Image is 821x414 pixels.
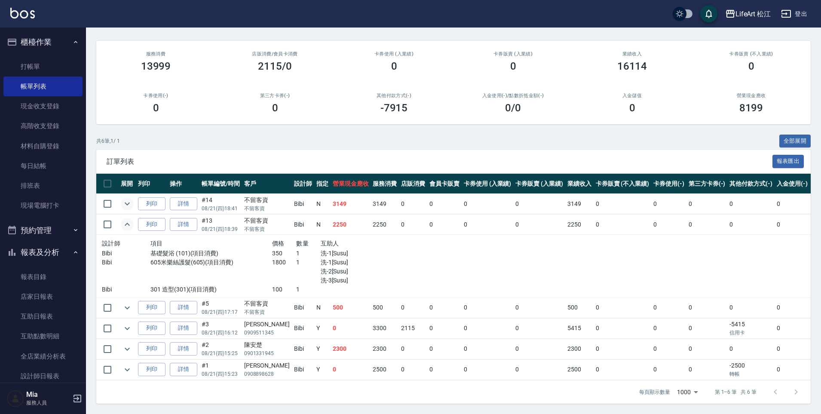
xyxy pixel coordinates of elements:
a: 帳單列表 [3,77,83,96]
p: 0908898628 [244,370,290,378]
td: 0 [462,318,514,338]
h3: 2115/0 [258,60,292,72]
p: 08/21 (四) 18:39 [202,225,240,233]
td: 2250 [565,215,594,235]
p: 洗-2[Susu] [321,267,394,276]
button: 列印 [138,301,165,314]
h3: 16114 [617,60,647,72]
a: 現場電腦打卡 [3,196,83,215]
p: 共 6 筆, 1 / 1 [96,137,120,145]
p: 洗-1[Susu] [321,258,394,267]
th: 操作 [168,174,199,194]
td: 0 [462,359,514,380]
p: Bibi [102,258,150,267]
td: 0 [427,318,462,338]
div: 陳安楚 [244,340,290,350]
td: 0 [775,339,810,359]
td: 0 [513,339,565,359]
td: 0 [399,215,427,235]
a: 互助點數明細 [3,326,83,346]
div: 不留客資 [244,196,290,205]
td: 0 [399,297,427,318]
button: 列印 [138,363,165,376]
td: 0 [594,215,651,235]
td: 2250 [371,215,399,235]
th: 卡券販賣 (不入業績) [594,174,651,194]
td: 2500 [371,359,399,380]
p: 1 [296,258,321,267]
td: Bibi [292,318,314,338]
span: 互助人 [321,240,339,247]
td: 0 [651,215,686,235]
td: 0 [462,297,514,318]
a: 材料自購登錄 [3,136,83,156]
h2: 卡券使用 (入業績) [345,51,443,57]
td: 3300 [371,318,399,338]
td: 0 [594,318,651,338]
td: 0 [775,297,810,318]
button: 報表匯出 [772,155,804,168]
p: 08/21 (四) 17:17 [202,308,240,316]
button: save [700,5,717,22]
button: 預約管理 [3,219,83,242]
th: 設計師 [292,174,314,194]
td: 0 [727,194,775,214]
a: 設計師日報表 [3,366,83,386]
a: 詳情 [170,218,197,231]
td: #2 [199,339,242,359]
p: Bibi [102,249,150,258]
td: 0 [513,318,565,338]
a: 詳情 [170,301,197,314]
p: 第 1–6 筆 共 6 筆 [715,388,757,396]
h2: 入金使用(-) /點數折抵金額(-) [464,93,562,98]
h3: 0 [629,102,635,114]
p: 08/21 (四) 15:25 [202,350,240,357]
td: #14 [199,194,242,214]
td: 0 [775,215,810,235]
td: 0 [686,215,728,235]
td: 0 [775,359,810,380]
p: 洗-3[Susu] [321,276,394,285]
td: Bibi [292,339,314,359]
td: 0 [427,297,462,318]
th: 帳單編號/時間 [199,174,242,194]
h3: -7915 [380,102,408,114]
h2: 入金儲值 [583,93,681,98]
td: 0 [727,297,775,318]
div: 不留客資 [244,216,290,225]
td: N [314,297,331,318]
th: 其他付款方式(-) [727,174,775,194]
td: 0 [513,297,565,318]
img: Logo [10,8,35,18]
td: 0 [594,194,651,214]
h2: 卡券使用(-) [107,93,205,98]
td: 500 [331,297,371,318]
button: 全部展開 [779,135,811,148]
a: 詳情 [170,197,197,211]
td: #3 [199,318,242,338]
div: [PERSON_NAME] [244,361,290,370]
td: Bibi [292,297,314,318]
h2: 卡券販賣 (入業績) [464,51,562,57]
button: expand row [121,322,134,335]
p: 服務人員 [26,399,70,407]
td: Y [314,359,331,380]
a: 詳情 [170,363,197,376]
td: 2300 [371,339,399,359]
td: 0 [686,339,728,359]
th: 店販消費 [399,174,427,194]
td: 0 [651,297,686,318]
th: 營業現金應收 [331,174,371,194]
p: 1 [296,285,321,294]
td: 0 [399,359,427,380]
div: [PERSON_NAME] [244,320,290,329]
button: expand row [121,343,134,356]
td: 0 [686,318,728,338]
td: 0 [686,194,728,214]
h5: Mia [26,390,70,399]
td: 0 [651,194,686,214]
td: 0 [427,215,462,235]
h2: 營業現金應收 [702,93,800,98]
th: 業績收入 [565,174,594,194]
td: Bibi [292,359,314,380]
